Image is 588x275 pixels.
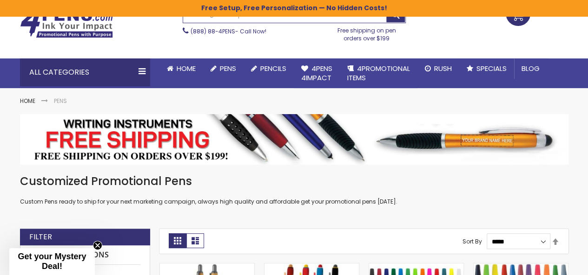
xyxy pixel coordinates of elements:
[18,252,86,271] span: Get your Mystery Deal!
[369,263,463,271] a: Belfast B Value Stick Pen
[20,174,568,206] div: Custom Pens ready to ship for your next marketing campaign, always high quality and affordable ge...
[434,64,452,73] span: Rush
[476,64,507,73] span: Specials
[30,245,140,265] strong: Shopping Options
[294,58,340,89] a: 4Pens4impact
[301,64,332,83] span: 4Pens 4impact
[220,64,236,73] span: Pens
[462,237,482,245] label: Sort By
[20,174,568,189] h1: Customized Promotional Pens
[264,263,359,271] a: Superhero Ellipse Softy Pen with Stylus - Laser Engraved
[191,27,235,35] a: (888) 88-4PENS
[244,58,294,79] a: Pencils
[191,27,266,35] span: - Call Now!
[93,241,102,250] button: Close teaser
[459,58,514,79] a: Specials
[160,263,254,271] a: Bamboo Sophisticate Pen - ColorJet Imprint
[20,97,35,105] a: Home
[514,58,547,79] a: Blog
[20,8,113,38] img: 4Pens Custom Pens and Promotional Products
[29,232,52,242] strong: Filter
[340,58,417,89] a: 4PROMOTIONALITEMS
[474,263,568,271] a: Belfast Value Stick Pen
[177,64,196,73] span: Home
[328,23,406,42] div: Free shipping on pen orders over $199
[260,64,286,73] span: Pencils
[54,97,67,105] strong: Pens
[20,114,568,164] img: Pens
[9,248,95,275] div: Get your Mystery Deal!Close teaser
[347,64,410,83] span: 4PROMOTIONAL ITEMS
[20,58,150,86] div: All Categories
[417,58,459,79] a: Rush
[203,58,244,79] a: Pens
[169,233,186,248] strong: Grid
[159,58,203,79] a: Home
[522,64,540,73] span: Blog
